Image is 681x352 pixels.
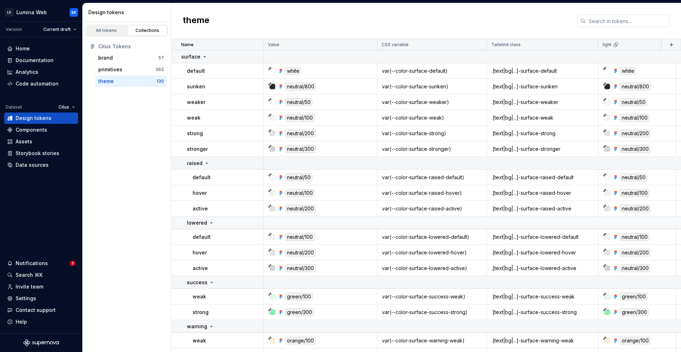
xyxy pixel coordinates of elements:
button: primitives362 [95,64,167,75]
div: .[text|bg|...]-surface-default [487,67,598,75]
a: Code automation [4,78,78,89]
div: SK [71,10,76,15]
p: active [193,265,208,272]
p: weak [187,114,200,121]
a: Invite team [4,281,78,292]
button: Citus [55,102,78,112]
div: primitives [98,66,122,73]
div: Search ⌘K [16,271,43,279]
p: raised [187,160,203,167]
div: .[text|bg|...]-surface-lowered-hover [487,249,598,256]
p: strong [193,309,209,316]
div: .[text|bg|...]-surface-strong [487,130,598,137]
div: .[text|bg|...]-surface-lowered-active [487,265,598,272]
div: neutral/100 [620,233,649,241]
div: neutral/200 [285,130,316,137]
a: Components [4,124,78,136]
div: neutral/200 [620,130,650,137]
div: 57 [158,55,164,61]
div: var(--color-surface-raised-hover) [378,189,486,197]
p: Value [268,42,279,48]
div: green/300 [285,308,314,316]
div: Data sources [16,161,49,169]
div: var(--color-surface-default) [378,67,486,75]
div: Home [16,45,30,52]
div: .[text|bg|...]-surface-weaker [487,99,598,106]
a: Home [4,43,78,54]
div: Components [16,126,47,133]
div: var(--color-surface-weaker) [378,99,486,106]
div: neutral/50 [285,174,312,181]
button: Contact support [4,304,78,316]
div: var(--color-surface-weak) [378,114,486,121]
p: surface [181,53,200,60]
div: Help [16,318,27,325]
div: var(--color-surface-lowered-active) [378,265,486,272]
button: Help [4,316,78,328]
p: weak [193,293,206,300]
div: Invite team [16,283,43,290]
div: neutral/50 [620,98,647,106]
div: Settings [16,295,36,302]
div: All tokens [89,28,124,33]
div: LD [5,8,13,17]
p: default [193,233,211,241]
div: neutral/200 [285,205,316,213]
div: .[text|bg|...]-surface-sunken [487,83,598,90]
p: sunken [187,83,205,90]
svg: Supernova Logo [23,339,59,346]
div: .[text|bg|...]-surface-success-strong [487,309,598,316]
div: neutral/300 [285,145,316,153]
div: green/100 [285,293,313,301]
div: Analytics [16,68,38,76]
div: Notifications [16,260,48,267]
div: orange/100 [620,337,650,345]
div: var(--color-surface-raised-active) [378,205,486,212]
button: Current draft [40,24,79,34]
div: neutral/200 [620,205,650,213]
p: default [187,67,205,75]
p: hover [193,249,207,256]
a: Analytics [4,66,78,78]
button: brand57 [95,52,167,64]
div: var(--color-surface-lowered-hover) [378,249,486,256]
div: Design tokens [88,9,168,16]
div: Code automation [16,80,59,87]
div: neutral/50 [620,174,647,181]
div: neutral/300 [620,264,650,272]
a: Assets [4,136,78,147]
div: var(--color-surface-strong) [378,130,486,137]
div: neutral/100 [285,189,315,197]
a: Data sources [4,159,78,171]
button: theme130 [95,76,167,87]
p: default [193,174,211,181]
div: Assets [16,138,32,145]
div: var(--color-surface-raised-default) [378,174,486,181]
div: orange/100 [285,337,316,345]
div: Dataset [6,104,22,110]
p: hover [193,189,207,197]
span: Current draft [43,27,71,32]
div: .[text|bg|...]-surface-raised-default [487,174,598,181]
button: LDLumina WebSK [1,5,81,20]
button: Search ⌘K [4,269,78,281]
p: Tailwind class [491,42,521,48]
div: Citus Tokens [98,43,164,50]
div: 130 [156,78,164,84]
div: green/100 [620,293,648,301]
div: var(--color-surface-stronger) [378,145,486,153]
div: .[text|bg|...]-surface-raised-active [487,205,598,212]
div: .[text|bg|...]-surface-success-weak [487,293,598,300]
span: Citus [59,104,69,110]
div: .[text|bg|...]-surface-lowered-default [487,233,598,241]
p: Name [181,42,194,48]
p: strong [187,130,203,137]
div: white [285,67,301,75]
div: var(--color-surface-lowered-default) [378,233,486,241]
div: Collections [130,28,165,33]
div: var(--color-surface-sunken) [378,83,486,90]
p: weaker [187,99,205,106]
div: neutral/100 [285,114,315,122]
